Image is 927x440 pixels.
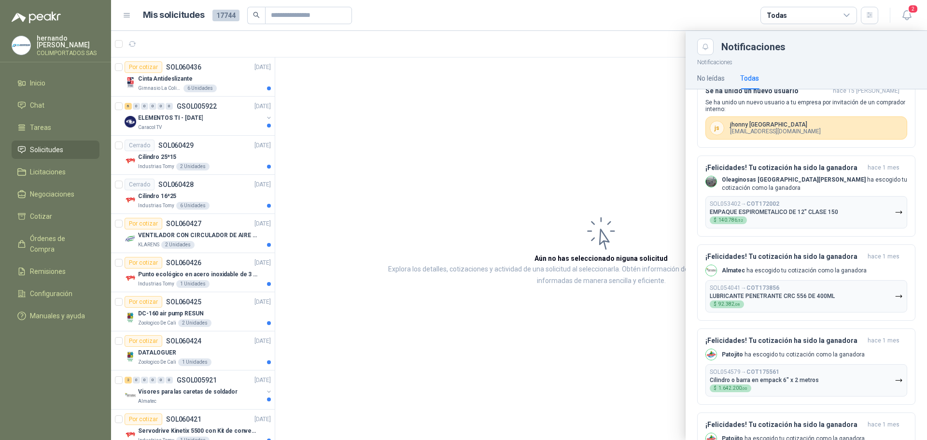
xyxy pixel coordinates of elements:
span: Configuración [30,288,72,299]
a: Licitaciones [12,163,99,181]
span: Solicitudes [30,144,63,155]
p: COLIMPORTADOS SAS [37,50,99,56]
span: 17744 [212,10,239,21]
div: Todas [767,10,787,21]
button: 2 [898,7,915,24]
button: ¡Felicidades! Tu cotización ha sido la ganadorahace 1 mes Company LogoAlmatec ha escogido tu coti... [697,244,915,321]
button: Close [697,39,714,55]
button: ¡Felicidades! Tu cotización ha sido la ganadorahace 1 mes Company LogoOleaginosas [GEOGRAPHIC_DAT... [697,156,915,237]
img: Company Logo [12,36,30,55]
span: Chat [30,100,44,111]
a: Remisiones [12,262,99,281]
div: Notificaciones [721,42,915,52]
img: Company Logo [706,176,716,187]
div: Todas [740,73,759,84]
span: Negociaciones [30,189,74,199]
button: ¡Felicidades! Tu cotización ha sido la ganadorahace 1 mes Company LogoPatojito ha escogido tu cot... [697,328,915,405]
span: search [253,12,260,18]
span: 92.382 [718,302,740,307]
span: hace 1 mes [868,253,899,261]
span: Licitaciones [30,167,66,177]
span: Órdenes de Compra [30,233,90,255]
p: ha escogido tu cotización como la ganadora [722,176,907,192]
span: 2 [908,4,918,14]
img: Company Logo [706,349,716,360]
p: SOL053402 → [710,200,779,208]
span: Tareas [30,122,51,133]
b: Almatec [722,267,745,274]
span: ,08 [734,302,740,307]
div: $ [710,216,747,224]
p: Cilindro o barra en empack 6" x 2 metros [710,377,819,383]
p: SOL054579 → [710,369,779,376]
span: hace 1 mes [868,164,899,172]
a: Manuales y ayuda [12,307,99,325]
b: Patojito [722,351,743,358]
span: ,00 [742,386,747,391]
h3: ¡Felicidades! Tu cotización ha sido la ganadora [705,253,864,261]
span: Remisiones [30,266,66,277]
h3: ¡Felicidades! Tu cotización ha sido la ganadora [705,164,864,172]
img: Company Logo [706,265,716,276]
b: COT173856 [746,284,779,291]
a: Configuración [12,284,99,303]
a: Cotizar [12,207,99,226]
span: hace 1 mes [868,337,899,345]
span: hace 15 [PERSON_NAME] [833,87,899,95]
a: Órdenes de Compra [12,229,99,258]
span: 140.786 [718,218,743,223]
span: ,52 [737,218,743,223]
p: ha escogido tu cotización como la ganadora [722,351,865,359]
div: No leídas [697,73,725,84]
button: SOL053402→COT172002EMPAQUE ESPIROMETALICO DE 12" CLASE 150$140.786,52 [705,196,907,228]
p: LUBRICANTE PENETRANTE CRC 556 DE 400ML [710,293,835,299]
div: $ [710,384,751,392]
span: j s [710,121,724,135]
b: COT175561 [746,369,779,375]
div: $ [710,300,744,308]
p: SOL054041 → [710,284,779,292]
a: Tareas [12,118,99,137]
button: SOL054041→COT173856LUBRICANTE PENETRANTE CRC 556 DE 400ML$92.382,08 [705,280,907,312]
button: Se ha unido un nuevo usuariohace 15 [PERSON_NAME] Se ha unido un nuevo usuario a tu empresa por i... [697,79,915,148]
p: [EMAIL_ADDRESS][DOMAIN_NAME] [730,128,821,135]
b: Oleaginosas [GEOGRAPHIC_DATA][PERSON_NAME] [722,176,866,183]
a: Negociaciones [12,185,99,203]
p: ha escogido tu cotización como la ganadora [722,267,867,275]
p: hernando [PERSON_NAME] [37,35,99,48]
span: hace 1 mes [868,421,899,429]
h1: Mis solicitudes [143,8,205,22]
span: 1.642.200 [718,386,747,391]
p: jhonny [GEOGRAPHIC_DATA] [730,121,821,128]
b: COT172002 [746,200,779,207]
p: EMPAQUE ESPIROMETALICO DE 12" CLASE 150 [710,209,838,215]
a: Solicitudes [12,141,99,159]
img: Logo peakr [12,12,61,23]
p: Notificaciones [686,55,927,67]
span: Manuales y ayuda [30,311,85,321]
span: Inicio [30,78,45,88]
button: SOL054579→COT175561Cilindro o barra en empack 6" x 2 metros$1.642.200,00 [705,364,907,397]
a: Inicio [12,74,99,92]
span: Cotizar [30,211,52,222]
h3: Se ha unido un nuevo usuario [705,87,829,95]
a: Chat [12,96,99,114]
h3: ¡Felicidades! Tu cotización ha sido la ganadora [705,337,864,345]
h3: ¡Felicidades! Tu cotización ha sido la ganadora [705,421,864,429]
p: Se ha unido un nuevo usuario a tu empresa por invitación de un comprador interno: [705,99,907,113]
